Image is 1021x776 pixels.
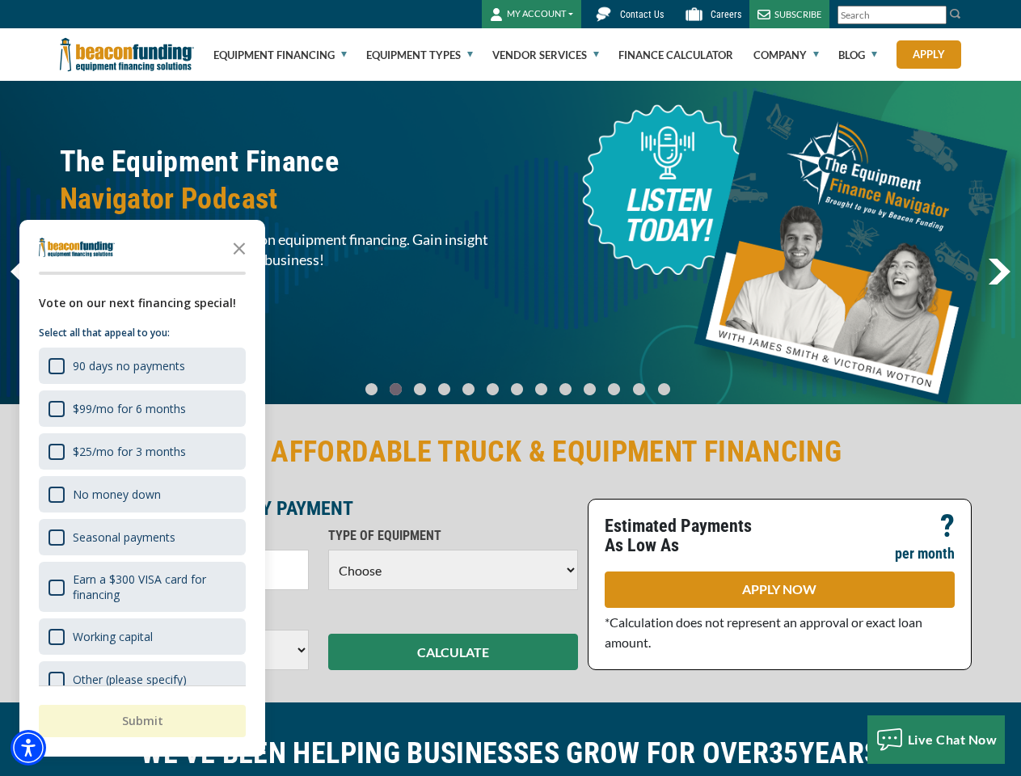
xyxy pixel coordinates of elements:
a: Finance Calculator [618,29,733,81]
a: Equipment Financing [213,29,347,81]
a: Go To Slide 5 [483,382,502,396]
a: Go To Slide 3 [434,382,454,396]
a: Apply [897,40,961,69]
p: Select all that appeal to you: [39,325,246,341]
p: ? [940,517,955,536]
a: Go To Slide 6 [507,382,526,396]
a: Go To Slide 10 [604,382,624,396]
a: Equipment Types [366,29,473,81]
a: Clear search text [930,9,943,22]
p: Estimated Payments As Low As [605,517,770,555]
img: Company logo [39,238,115,257]
div: Vote on our next financing special! [39,294,246,312]
a: Go To Slide 1 [386,382,405,396]
div: No money down [73,487,161,502]
a: Go To Slide 0 [361,382,381,396]
input: Search [837,6,947,24]
button: Close the survey [223,231,255,264]
button: Live Chat Now [867,715,1006,764]
a: next [988,259,1010,285]
button: Submit [39,705,246,737]
a: Go To Slide 7 [531,382,551,396]
div: 90 days no payments [39,348,246,384]
h2: The Equipment Finance [60,143,501,217]
div: No money down [39,476,246,512]
p: TYPE OF EQUIPMENT [328,526,578,546]
div: Working capital [73,629,153,644]
div: Earn a $300 VISA card for financing [39,562,246,612]
button: CALCULATE [328,634,578,670]
img: Right Navigator [988,259,1010,285]
img: Search [949,7,962,20]
a: Go To Slide 4 [458,382,478,396]
img: Beacon Funding Corporation logo [60,28,194,81]
a: Go To Slide 11 [629,382,649,396]
div: $99/mo for 6 months [39,390,246,427]
div: Working capital [39,618,246,655]
div: Survey [19,220,265,757]
p: per month [895,544,955,563]
a: Go To Slide 2 [410,382,429,396]
p: ESTIMATE YOUR MONTHLY PAYMENT [60,499,578,518]
span: *Calculation does not represent an approval or exact loan amount. [605,614,922,650]
div: Other (please specify) [73,672,187,687]
span: Navigator Podcast [60,180,501,217]
div: 90 days no payments [73,358,185,373]
a: Go To Slide 8 [555,382,575,396]
div: Other (please specify) [39,661,246,698]
span: Listen [DATE] to the #1 podcast on equipment financing. Gain insight on how to grow and expand yo... [60,230,501,270]
a: Company [753,29,819,81]
a: Vendor Services [492,29,599,81]
a: Go To Slide 9 [580,382,599,396]
div: Seasonal payments [39,519,246,555]
a: Blog [838,29,877,81]
div: $25/mo for 3 months [39,433,246,470]
div: Seasonal payments [73,529,175,545]
img: Left Navigator [11,259,32,285]
div: $99/mo for 6 months [73,401,186,416]
span: Contact Us [620,9,664,20]
div: Earn a $300 VISA card for financing [73,571,236,602]
div: Accessibility Menu [11,730,46,765]
h2: WE'VE BEEN HELPING BUSINESSES GROW FOR OVER YEARS [60,735,962,772]
div: $25/mo for 3 months [73,444,186,459]
span: Live Chat Now [908,732,998,747]
span: Careers [711,9,741,20]
a: Go To Slide 12 [654,382,674,396]
h2: FAST & AFFORDABLE TRUCK & EQUIPMENT FINANCING [60,433,962,470]
a: APPLY NOW [605,571,955,608]
span: 35 [769,736,799,770]
a: previous [11,259,32,285]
